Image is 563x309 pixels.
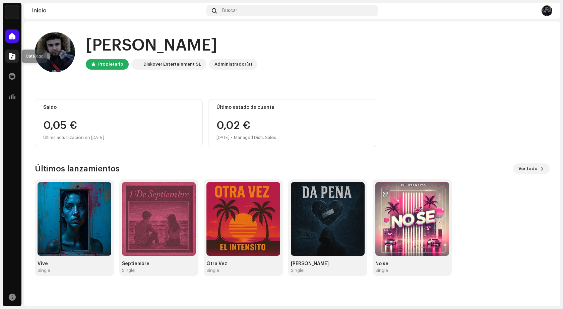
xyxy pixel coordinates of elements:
[133,60,141,68] img: 297a105e-aa6c-4183-9ff4-27133c00f2e2
[122,268,135,273] div: Single
[38,182,111,256] img: 00a3ab8c-8eee-4d05-a521-eed0737db01d
[35,163,120,174] h3: Últimos lanzamientos
[222,8,237,13] span: Buscar
[143,60,201,68] div: Diskover Entertainment SL
[35,32,75,72] img: bb42a1e6-953d-4628-9a04-a199937862ed
[518,162,538,175] span: Ver todo
[214,60,252,68] div: Administrador(a)
[375,268,388,273] div: Single
[38,261,111,266] div: Vive
[513,163,550,174] button: Ver todo
[231,134,233,142] div: •
[291,268,304,273] div: Single
[291,261,365,266] div: [PERSON_NAME]
[216,134,230,142] div: [DATE]
[234,134,276,142] div: Managed Distr. Sales
[206,268,219,273] div: Single
[216,105,368,110] div: Último estado de cuenta
[98,60,123,68] div: Propietario
[35,99,203,147] re-o-card-value: Saldo
[5,5,19,19] img: 297a105e-aa6c-4183-9ff4-27133c00f2e2
[32,8,204,13] div: Inicio
[206,182,280,256] img: e33b69c9-768b-4f94-a9db-b98bbcd572de
[122,182,196,256] img: c1bd557f-d9f3-42b3-98e5-ede26eac6103
[542,5,552,16] img: bb42a1e6-953d-4628-9a04-a199937862ed
[122,261,196,266] div: Septiembre
[38,268,50,273] div: Single
[43,134,194,142] div: Última actualización en [DATE]
[86,35,257,56] div: [PERSON_NAME]
[375,261,449,266] div: No se
[206,261,280,266] div: Otra Vez
[375,182,449,256] img: 32ed917b-7d3e-4e7a-8689-77c38928a3e4
[291,182,365,256] img: a48bee6e-ae52-4cbc-9ed7-19d5a468a72e
[43,105,194,110] div: Saldo
[208,99,376,147] re-o-card-value: Último estado de cuenta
